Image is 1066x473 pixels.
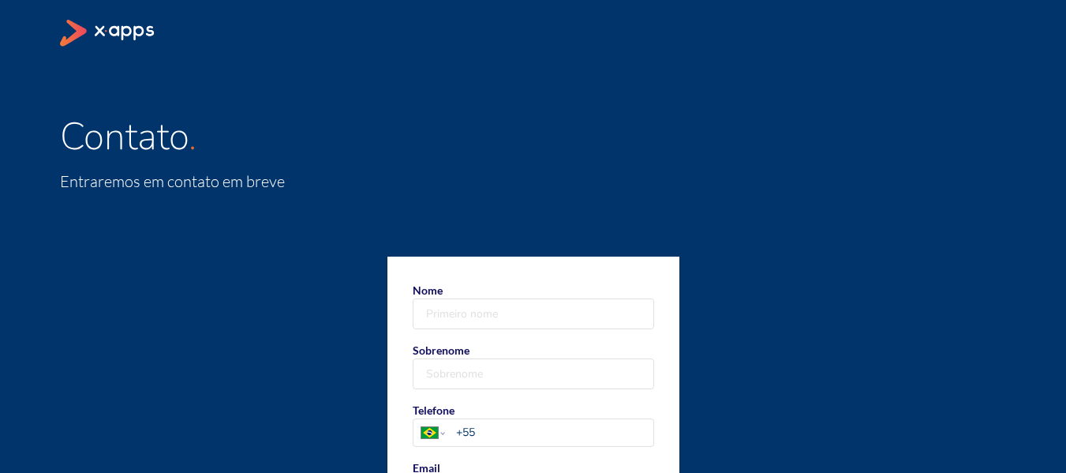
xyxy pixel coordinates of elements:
[456,424,653,441] input: TelefonePhone number country
[60,171,285,191] span: Entraremos em contato em breve
[413,402,654,447] label: Telefone
[413,342,654,389] label: Sobrenome
[413,359,653,389] input: Sobrenome
[413,299,653,328] input: Nome
[60,111,189,163] span: Contato
[413,282,654,329] label: Nome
